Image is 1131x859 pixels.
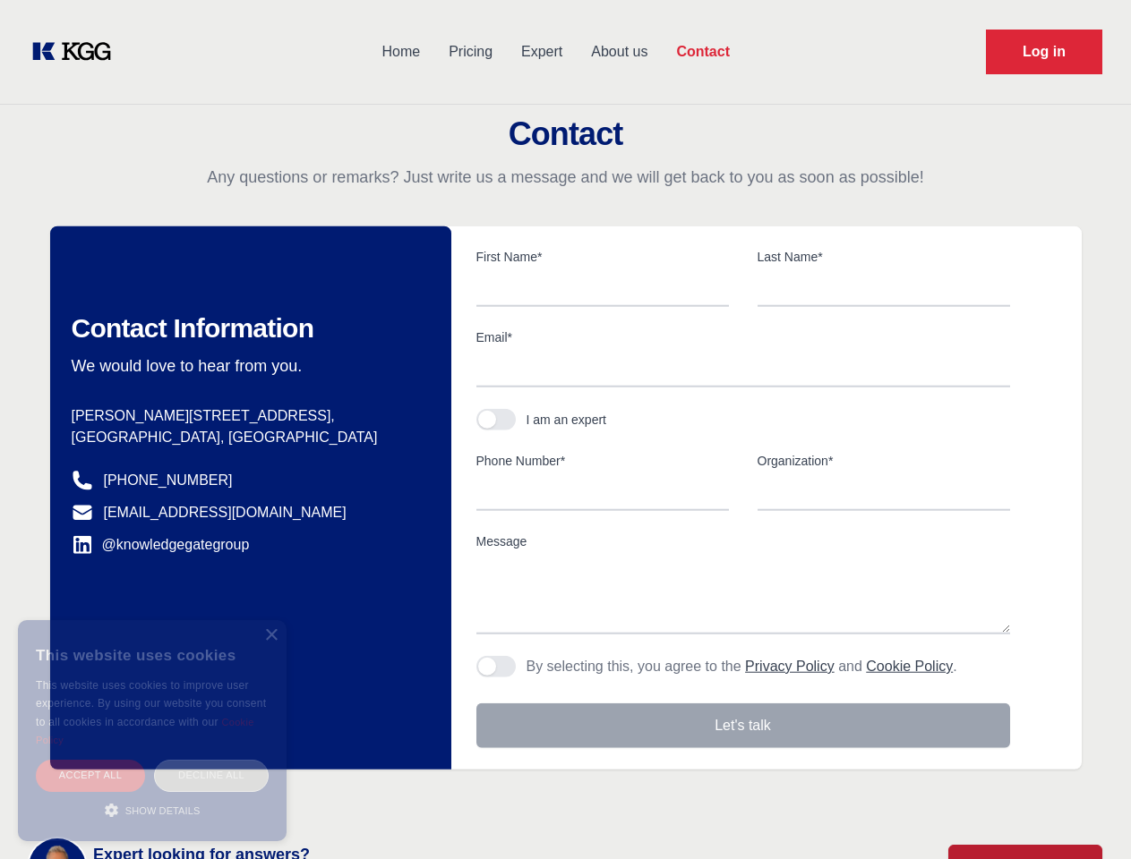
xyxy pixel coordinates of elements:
label: Organization* [758,452,1010,470]
h2: Contact Information [72,312,423,344]
a: About us [577,29,662,75]
div: Close [264,629,278,642]
div: Accept all [36,760,145,791]
a: Expert [507,29,577,75]
label: Message [476,532,1010,550]
p: [GEOGRAPHIC_DATA], [GEOGRAPHIC_DATA] [72,427,423,448]
p: By selecting this, you agree to the and . [527,656,957,677]
iframe: Chat Widget [1041,773,1131,859]
button: Let's talk [476,703,1010,748]
a: Contact [662,29,744,75]
label: Phone Number* [476,452,729,470]
label: Last Name* [758,248,1010,266]
div: Decline all [154,760,269,791]
a: Cookie Policy [866,659,953,674]
div: I am an expert [527,411,607,429]
a: @knowledgegategroup [72,534,250,556]
a: Pricing [434,29,507,75]
div: This website uses cookies [36,634,269,676]
a: Cookie Policy [36,717,254,745]
span: Show details [125,805,201,816]
a: Privacy Policy [745,659,835,674]
p: Any questions or remarks? Just write us a message and we will get back to you as soon as possible! [21,166,1110,188]
div: Show details [36,801,269,819]
a: Request Demo [986,30,1102,74]
label: First Name* [476,248,729,266]
h2: Contact [21,116,1110,152]
a: Home [367,29,434,75]
span: This website uses cookies to improve user experience. By using our website you consent to all coo... [36,679,266,728]
p: We would love to hear from you. [72,355,423,377]
label: Email* [476,328,1010,346]
a: [EMAIL_ADDRESS][DOMAIN_NAME] [104,502,347,523]
a: [PHONE_NUMBER] [104,470,233,491]
a: KOL Knowledge Platform: Talk to Key External Experts (KEE) [29,38,125,66]
p: [PERSON_NAME][STREET_ADDRESS], [72,405,423,427]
